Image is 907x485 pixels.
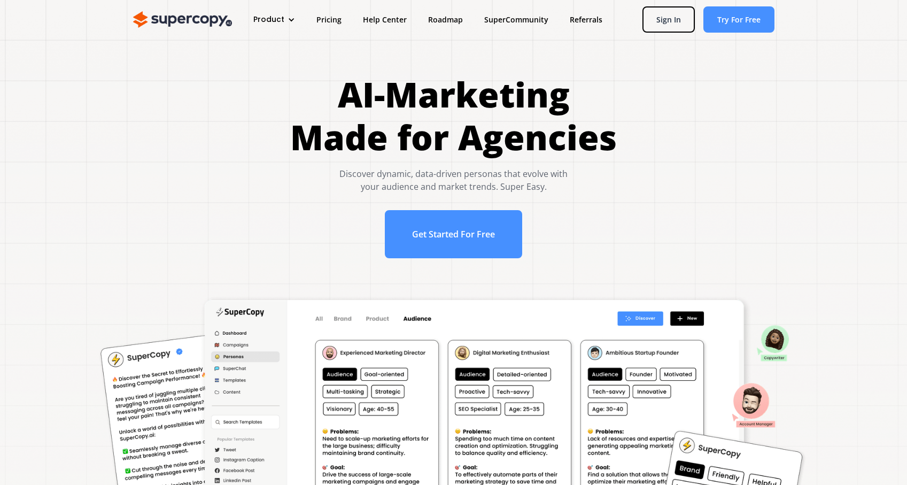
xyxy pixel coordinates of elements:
a: Help Center [352,10,417,29]
a: Pricing [306,10,352,29]
a: SuperCommunity [474,10,559,29]
a: Sign In [642,6,695,33]
h1: AI-Marketing Made for Agencies [290,73,617,159]
a: Get Started For Free [385,210,522,258]
a: Roadmap [417,10,474,29]
a: Try For Free [703,6,774,33]
div: Product [253,14,284,25]
a: Referrals [559,10,613,29]
div: Discover dynamic, data-driven personas that evolve with your audience and market trends. Super Easy. [290,167,617,193]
